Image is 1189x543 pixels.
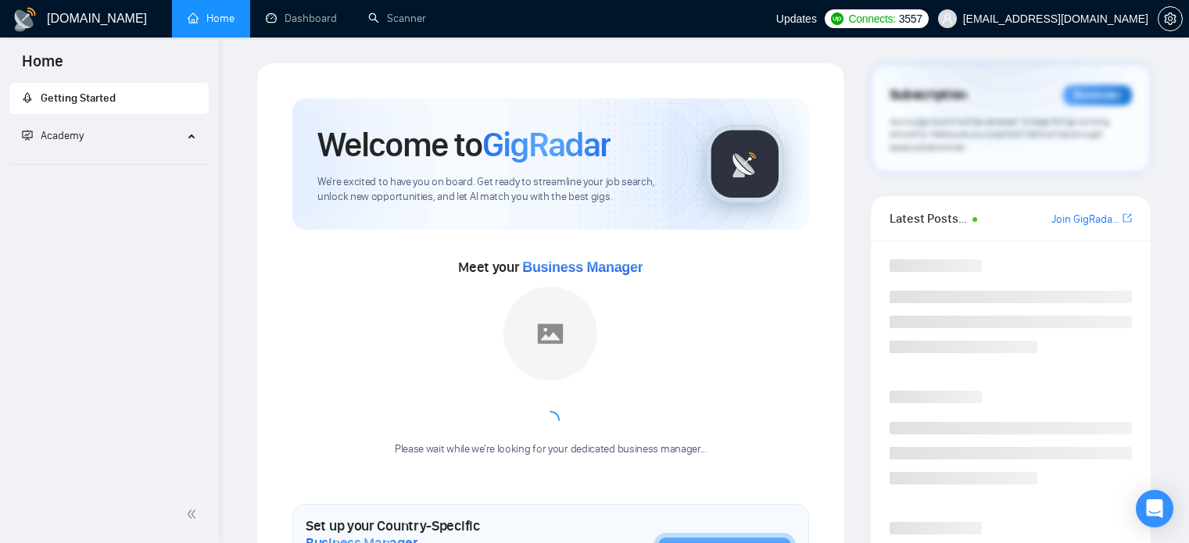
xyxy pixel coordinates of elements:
[266,12,337,25] a: dashboardDashboard
[942,13,953,24] span: user
[317,123,611,166] h1: Welcome to
[9,158,209,168] li: Academy Homepage
[1158,6,1183,31] button: setting
[186,506,202,522] span: double-left
[503,287,597,380] img: placeholder.png
[1051,211,1119,228] a: Join GigRadar Slack Community
[1123,211,1132,226] a: export
[368,12,426,25] a: searchScanner
[890,209,968,228] span: Latest Posts from the GigRadar Community
[22,129,84,142] span: Academy
[848,10,895,27] span: Connects:
[22,92,33,103] span: rocket
[9,83,209,114] li: Getting Started
[1159,13,1182,25] span: setting
[13,7,38,32] img: logo
[9,50,76,83] span: Home
[188,12,235,25] a: homeHome
[41,129,84,142] span: Academy
[1136,490,1173,527] div: Open Intercom Messenger
[1063,85,1132,105] div: Reminder
[522,259,643,275] span: Business Manager
[482,123,611,166] span: GigRadar
[538,408,564,434] span: loading
[899,10,922,27] span: 3557
[831,13,843,25] img: upwork-logo.png
[706,125,784,203] img: gigradar-logo.png
[890,116,1109,153] span: Your subscription will be renewed. To keep things running smoothly, make sure your payment method...
[317,175,681,205] span: We're excited to have you on board. Get ready to streamline your job search, unlock new opportuni...
[41,91,116,105] span: Getting Started
[1123,212,1132,224] span: export
[385,442,716,457] div: Please wait while we're looking for your dedicated business manager...
[1158,13,1183,25] a: setting
[776,13,817,25] span: Updates
[890,82,967,109] span: Subscription
[458,259,643,276] span: Meet your
[22,130,33,141] span: fund-projection-screen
